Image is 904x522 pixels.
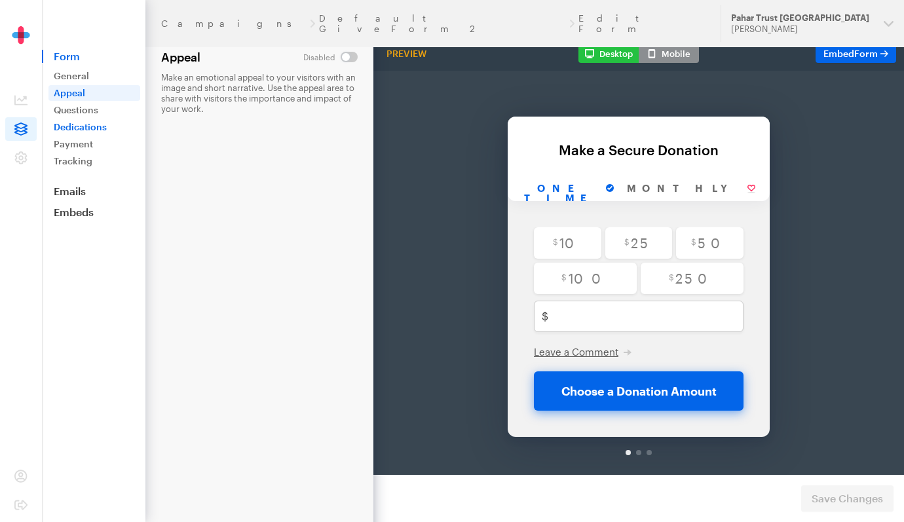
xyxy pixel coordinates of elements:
[731,24,873,35] div: [PERSON_NAME]
[48,85,140,101] a: Appeal
[231,275,315,287] span: Leave a Comment
[48,68,140,84] a: General
[48,136,140,152] a: Payment
[48,119,140,135] a: Dedications
[161,72,358,114] p: Make an emotional appeal to your visitors with an image and short narrative. Use the appeal area ...
[48,102,140,118] a: Questions
[816,45,896,63] a: EmbedForm
[854,48,878,59] span: Form
[217,71,453,86] div: Make a Secure Donation
[231,301,440,340] button: Choose a Donation Amount
[731,12,873,24] div: Pahar Trust [GEOGRAPHIC_DATA]
[823,48,878,59] span: Embed
[721,5,904,42] button: Pahar Trust [GEOGRAPHIC_DATA] [PERSON_NAME]
[161,18,306,29] a: Campaigns
[42,50,145,63] span: Form
[231,274,328,288] button: Leave a Comment
[381,48,432,60] div: Preview
[161,50,200,64] h2: Appeal
[48,153,140,169] a: Tracking
[639,45,699,63] button: Mobile
[319,13,565,34] a: Default GiveForm 2
[42,206,145,219] a: Embeds
[42,185,145,198] a: Emails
